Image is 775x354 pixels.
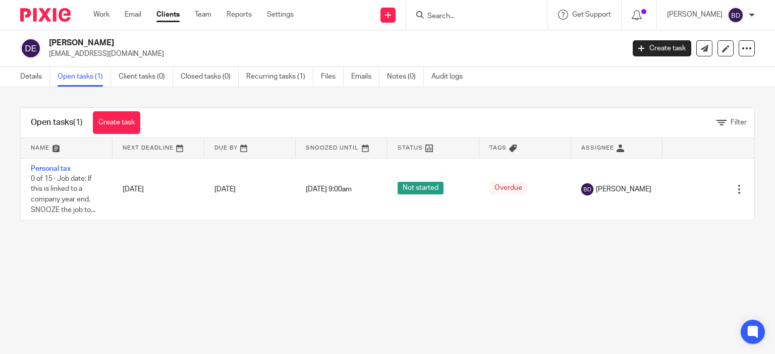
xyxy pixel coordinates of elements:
td: [DATE] [113,158,204,220]
a: Files [321,67,344,87]
h2: [PERSON_NAME] [49,38,504,48]
a: Recurring tasks (1) [246,67,313,87]
p: [EMAIL_ADDRESS][DOMAIN_NAME] [49,49,618,59]
a: Audit logs [431,67,470,87]
span: Status [398,145,423,151]
span: (1) [73,118,83,126]
span: [DATE] 9:00am [306,186,352,193]
a: Client tasks (0) [119,67,173,87]
a: Reports [227,10,252,20]
img: svg%3E [20,38,41,59]
span: Not started [398,182,444,194]
input: Search [426,12,517,21]
span: Get Support [572,11,611,18]
a: Create task [93,111,140,134]
h1: Open tasks [31,117,83,128]
a: Personal tax [31,165,71,172]
span: Tags [489,145,507,151]
span: Filter [731,119,747,126]
a: Details [20,67,50,87]
a: Notes (0) [387,67,424,87]
a: Clients [156,10,180,20]
a: Create task [633,40,691,56]
a: Settings [267,10,294,20]
p: [PERSON_NAME] [667,10,723,20]
a: Emails [351,67,379,87]
a: Work [93,10,109,20]
img: svg%3E [728,7,744,23]
span: 0 of 15 · Job date: If this is linked to a company year end, SNOOZE the job to... [31,175,95,214]
img: svg%3E [581,183,593,195]
a: Open tasks (1) [58,67,111,87]
a: Email [125,10,141,20]
span: Overdue [489,182,527,194]
a: Team [195,10,211,20]
span: [PERSON_NAME] [596,184,651,194]
img: Pixie [20,8,71,22]
span: Snoozed Until [306,145,359,151]
a: Closed tasks (0) [181,67,239,87]
span: [DATE] [214,186,236,193]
